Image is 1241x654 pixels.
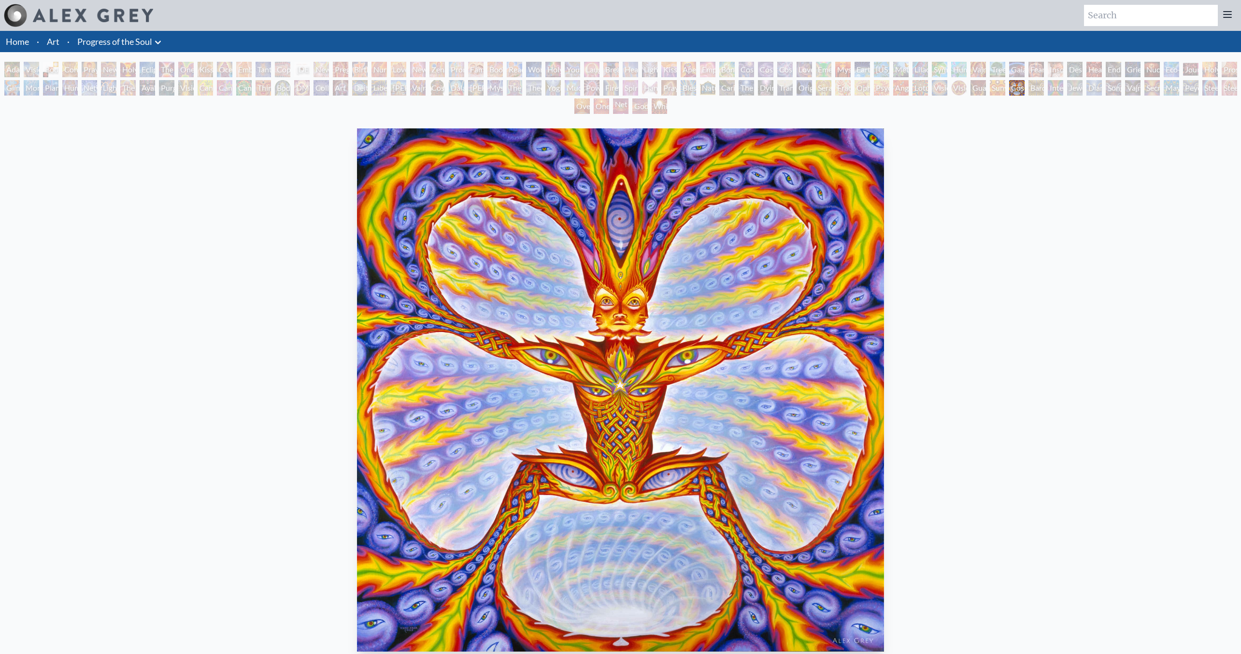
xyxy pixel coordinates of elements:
div: Cannabis Sutra [217,80,232,96]
div: Grieving [1125,62,1141,77]
div: Cosmic Lovers [777,62,793,77]
div: Endarkenment [1106,62,1121,77]
div: Bond [719,62,735,77]
div: Fractal Eyes [835,80,851,96]
div: Adam & Eve [4,62,20,77]
div: Mudra [565,80,580,96]
div: Newborn [314,62,329,77]
div: Transfiguration [777,80,793,96]
a: Art [47,35,59,48]
div: Breathing [603,62,619,77]
div: Lightweaver [642,62,657,77]
div: Theologue [526,80,542,96]
div: Jewel Being [1067,80,1083,96]
div: Despair [1067,62,1083,77]
div: Net of Being [613,98,628,114]
div: Journey of the Wounded Healer [1183,62,1198,77]
div: [DEMOGRAPHIC_DATA] Embryo [294,62,310,77]
div: Mayan Being [1164,80,1179,96]
div: Tantra [256,62,271,77]
div: Fear [1028,62,1044,77]
div: Holy Family [545,62,561,77]
div: Cannabis Mudra [198,80,213,96]
div: Cosmic Artist [758,62,773,77]
div: [PERSON_NAME] [391,80,406,96]
div: Metamorphosis [893,62,909,77]
div: Monochord [24,80,39,96]
div: Holy Grail [120,62,136,77]
div: Mystic Eye [487,80,503,96]
div: Cosmic [DEMOGRAPHIC_DATA] [429,80,445,96]
div: DMT - The Spirit Molecule [294,80,310,96]
div: The Seer [507,80,522,96]
div: Spirit Animates the Flesh [623,80,638,96]
div: Gaia [1009,62,1025,77]
div: Vajra Guru [410,80,426,96]
div: Steeplehead 2 [1222,80,1237,96]
div: Empowerment [700,62,715,77]
div: Liberation Through Seeing [371,80,387,96]
div: Collective Vision [314,80,329,96]
div: Symbiosis: Gall Wasp & Oak Tree [932,62,947,77]
div: Kissing [198,62,213,77]
div: Interbeing [1048,80,1063,96]
div: Nursing [371,62,387,77]
div: Spectral Lotus [913,80,928,96]
div: Ayahuasca Visitation [140,80,155,96]
a: Home [6,36,29,47]
div: Seraphic Transport Docking on the Third Eye [816,80,831,96]
div: Birth [352,62,368,77]
div: The Shulgins and their Alchemical Angels [120,80,136,96]
div: Song of Vajra Being [1106,80,1121,96]
div: Holy Fire [1202,62,1218,77]
div: Diamond Being [1086,80,1102,96]
div: Body/Mind as a Vibratory Field of Energy [275,80,290,96]
div: Family [468,62,484,77]
div: Healing [623,62,638,77]
div: Tree & Person [990,62,1005,77]
div: Vision Crystal Tondo [951,80,967,96]
div: Insomnia [1048,62,1063,77]
div: White Light [652,98,667,114]
div: Body, Mind, Spirit [43,62,58,77]
div: Earth Energies [855,62,870,77]
div: Love Circuit [391,62,406,77]
div: Emerald Grail [816,62,831,77]
div: Young & Old [565,62,580,77]
div: Dissectional Art for Tool's Lateralus CD [333,80,348,96]
div: Bardo Being [1028,80,1044,96]
div: Dying [758,80,773,96]
div: Power to the Peaceful [584,80,599,96]
div: Kiss of the [MEDICAL_DATA] [661,62,677,77]
div: Godself [632,98,648,114]
div: Ophanic Eyelash [855,80,870,96]
div: Aperture [681,62,696,77]
div: Nature of Mind [700,80,715,96]
div: Eco-Atlas [1164,62,1179,77]
div: Promise [449,62,464,77]
div: [PERSON_NAME] [468,80,484,96]
li: · [33,31,43,52]
div: Copulating [275,62,290,77]
div: Human Geometry [62,80,78,96]
div: One [594,98,609,114]
div: The Kiss [159,62,174,77]
div: Cosmic Elf [1009,80,1025,96]
div: Hands that See [642,80,657,96]
div: [US_STATE] Song [874,62,889,77]
div: Purging [159,80,174,96]
div: Oversoul [574,98,590,114]
li: · [63,31,73,52]
div: Caring [719,80,735,96]
div: Blessing Hand [681,80,696,96]
div: Pregnancy [333,62,348,77]
div: Psychomicrograph of a Fractal Paisley Cherub Feather Tip [874,80,889,96]
div: Cannabacchus [236,80,252,96]
div: Firewalking [603,80,619,96]
img: Cosmic-Elf-2003-Alex-Grey-watermarked.jpg [357,128,884,652]
div: Vision Tree [178,80,194,96]
div: Lilacs [913,62,928,77]
div: Original Face [797,80,812,96]
div: New Man New Woman [101,62,116,77]
input: Search [1084,5,1218,26]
